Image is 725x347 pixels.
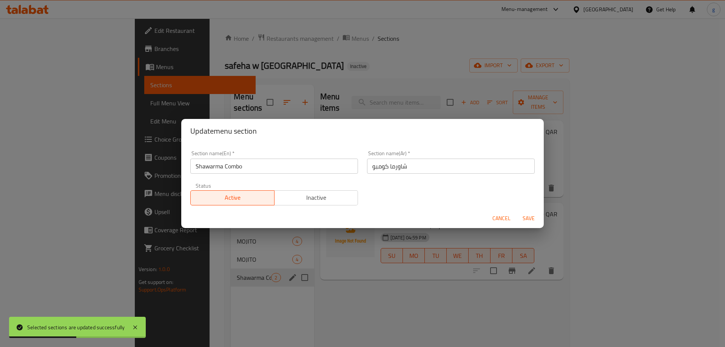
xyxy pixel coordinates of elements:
span: Cancel [492,214,511,223]
div: Selected sections are updated successfully [27,323,125,332]
span: Active [194,192,271,203]
input: Please enter section name(ar) [367,159,535,174]
button: Cancel [489,211,514,225]
h2: Update menu section [190,125,535,137]
span: Save [520,214,538,223]
button: Inactive [274,190,358,205]
input: Please enter section name(en) [190,159,358,174]
button: Save [517,211,541,225]
button: Active [190,190,275,205]
span: Inactive [278,192,355,203]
